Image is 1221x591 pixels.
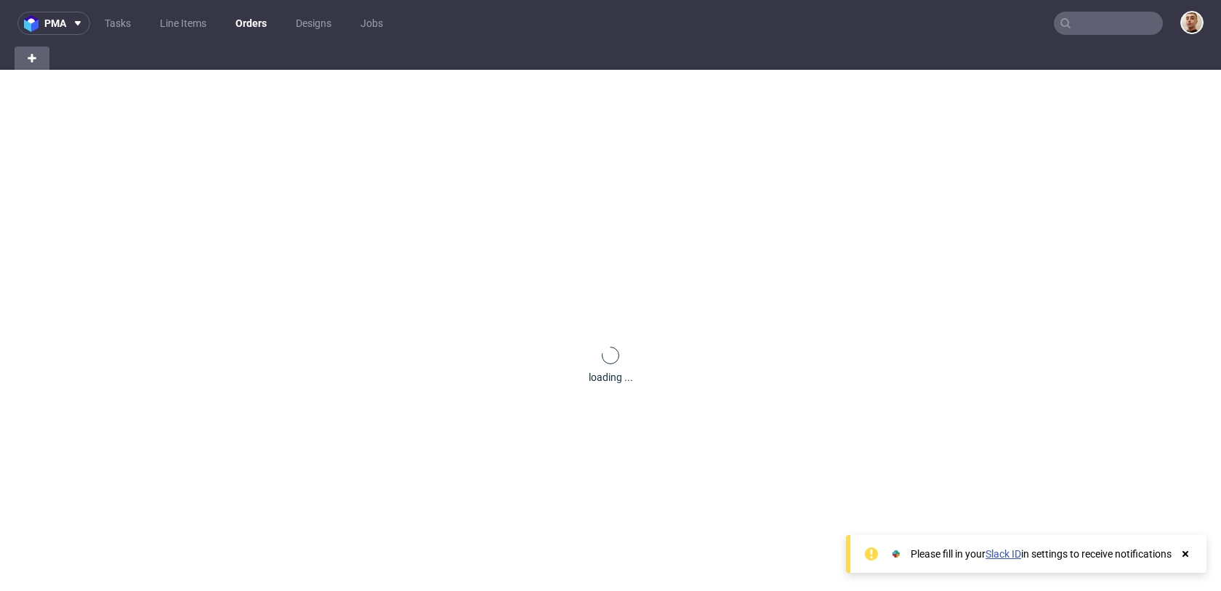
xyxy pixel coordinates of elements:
[96,12,140,35] a: Tasks
[24,15,44,32] img: logo
[17,12,90,35] button: pma
[44,18,66,28] span: pma
[1182,12,1202,33] img: Bartłomiej Leśniczuk
[227,12,275,35] a: Orders
[889,547,903,561] img: Slack
[986,548,1021,560] a: Slack ID
[151,12,215,35] a: Line Items
[911,547,1172,561] div: Please fill in your in settings to receive notifications
[287,12,340,35] a: Designs
[589,370,633,385] div: loading ...
[352,12,392,35] a: Jobs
